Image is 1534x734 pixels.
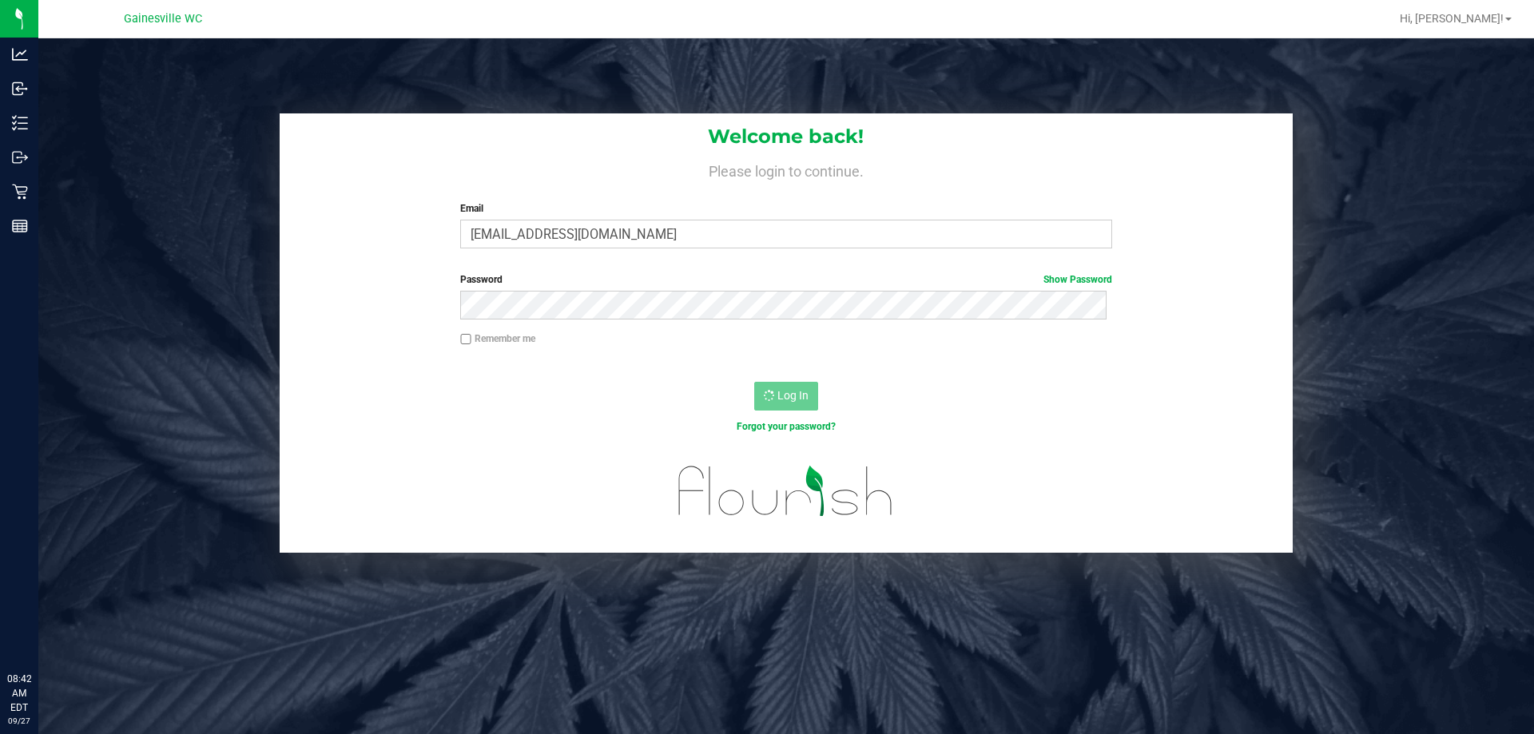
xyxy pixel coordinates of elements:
[659,450,912,532] img: flourish_logo.svg
[12,184,28,200] inline-svg: Retail
[12,115,28,131] inline-svg: Inventory
[460,331,535,346] label: Remember me
[777,389,809,402] span: Log In
[12,46,28,62] inline-svg: Analytics
[12,218,28,234] inline-svg: Reports
[7,672,31,715] p: 08:42 AM EDT
[12,81,28,97] inline-svg: Inbound
[460,334,471,345] input: Remember me
[737,421,836,432] a: Forgot your password?
[460,274,503,285] span: Password
[1400,12,1504,25] span: Hi, [PERSON_NAME]!
[7,715,31,727] p: 09/27
[754,382,818,411] button: Log In
[460,201,1111,216] label: Email
[124,12,202,26] span: Gainesville WC
[280,126,1293,147] h1: Welcome back!
[12,149,28,165] inline-svg: Outbound
[280,160,1293,179] h4: Please login to continue.
[1043,274,1112,285] a: Show Password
